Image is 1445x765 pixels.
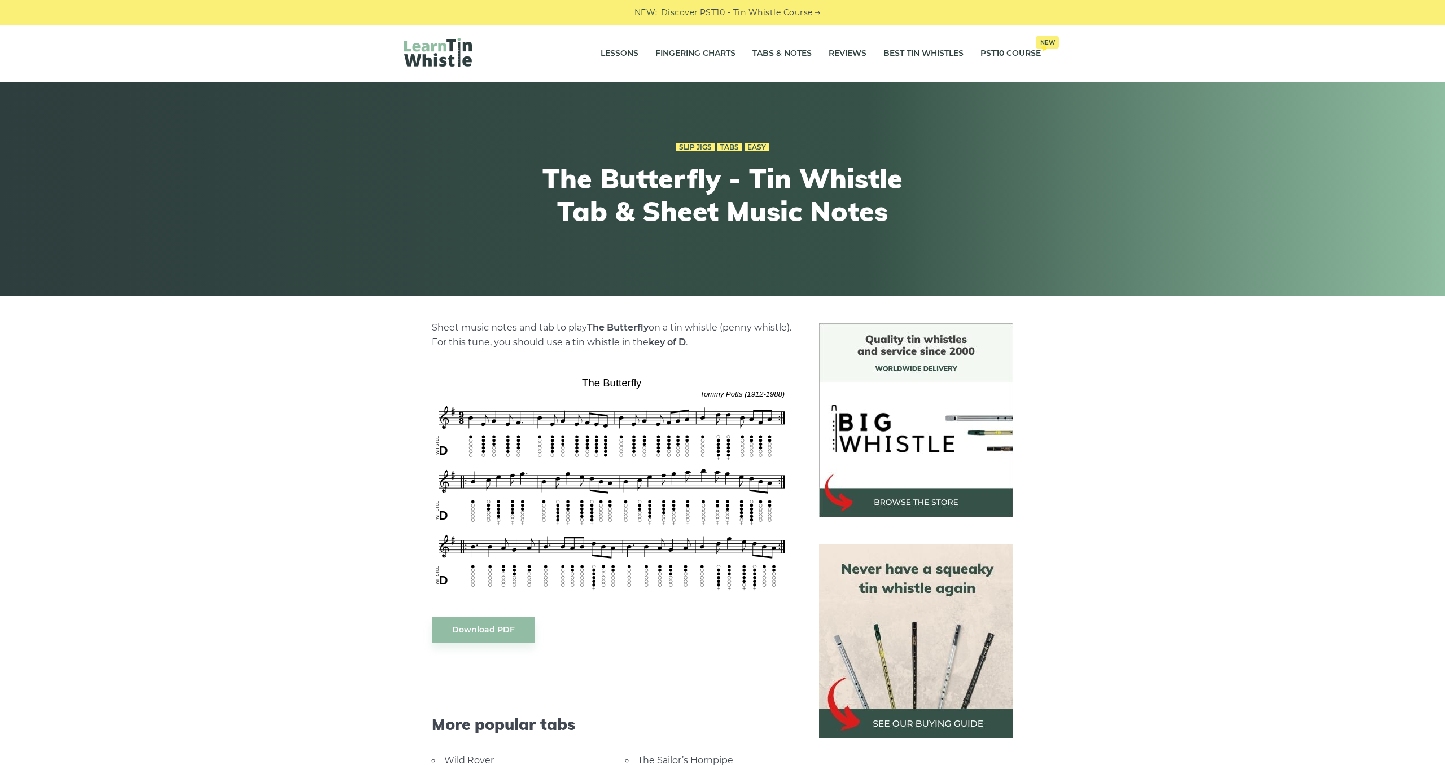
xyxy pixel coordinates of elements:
[883,39,964,68] a: Best Tin Whistles
[432,320,792,350] p: Sheet music notes and tab to play on a tin whistle (penny whistle). For this tune, you should use...
[432,373,792,593] img: The Butterfly Tin Whistle Tabs & Sheet Music
[819,323,1013,517] img: BigWhistle Tin Whistle Store
[717,143,742,152] a: Tabs
[745,143,769,152] a: Easy
[829,39,866,68] a: Reviews
[432,617,535,643] a: Download PDF
[601,39,638,68] a: Lessons
[655,39,735,68] a: Fingering Charts
[432,715,792,734] span: More popular tabs
[980,39,1041,68] a: PST10 CourseNew
[676,143,715,152] a: Slip Jigs
[404,38,472,67] img: LearnTinWhistle.com
[819,544,1013,738] img: tin whistle buying guide
[1036,36,1059,49] span: New
[515,162,930,227] h1: The Butterfly - Tin Whistle Tab & Sheet Music Notes
[587,322,649,333] strong: The Butterfly
[752,39,812,68] a: Tabs & Notes
[649,337,686,348] strong: key of D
